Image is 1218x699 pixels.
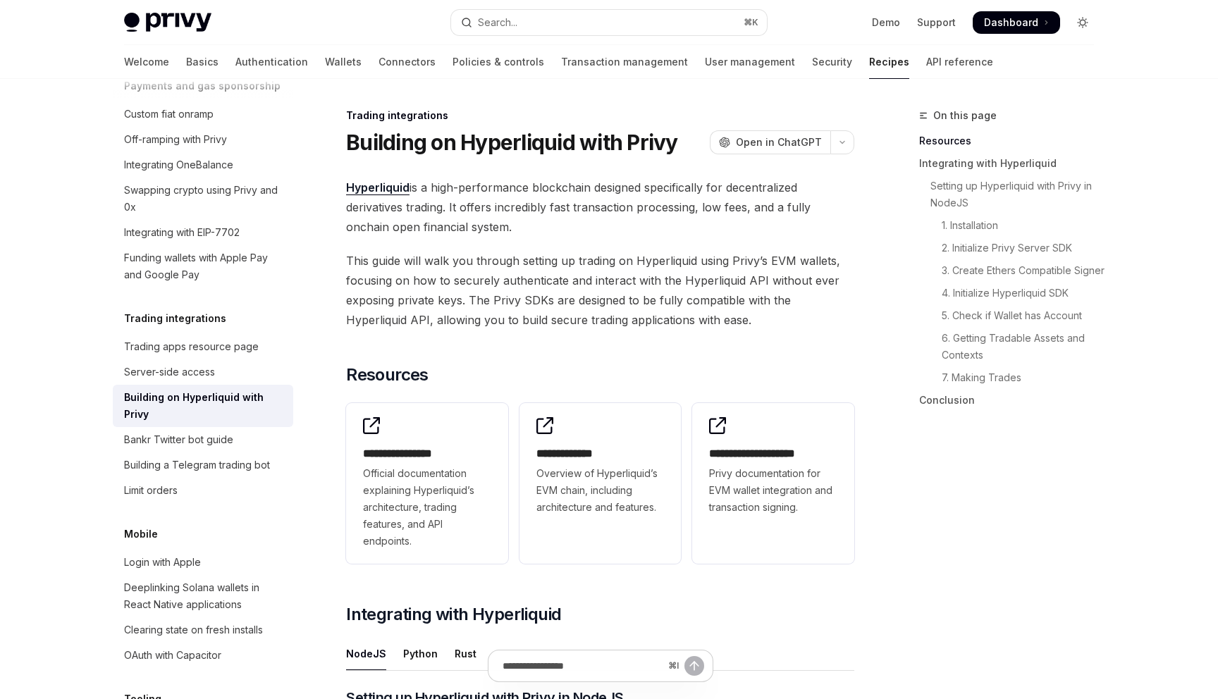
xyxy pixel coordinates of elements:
a: API reference [926,45,993,79]
a: Setting up Hyperliquid with Privy in NodeJS [919,175,1105,214]
button: Send message [684,656,704,676]
a: Building on Hyperliquid with Privy [113,385,293,427]
a: Swapping crypto using Privy and 0x [113,178,293,220]
a: Basics [186,45,219,79]
a: Clearing state on fresh installs [113,617,293,643]
div: Funding wallets with Apple Pay and Google Pay [124,249,285,283]
a: Connectors [379,45,436,79]
div: Building a Telegram trading bot [124,457,270,474]
a: Support [917,16,956,30]
a: Funding wallets with Apple Pay and Google Pay [113,245,293,287]
span: On this page [933,107,997,124]
span: Official documentation explaining Hyperliquid’s architecture, trading features, and API endpoints. [363,465,491,550]
a: Demo [872,16,900,30]
span: ⌘ K [744,17,758,28]
a: Custom fiat onramp [113,101,293,127]
div: Building on Hyperliquid with Privy [124,389,285,423]
a: Integrating OneBalance [113,152,293,178]
img: light logo [124,13,211,32]
a: 7. Making Trades [919,366,1105,389]
a: Integrating with Hyperliquid [919,152,1105,175]
div: Limit orders [124,482,178,499]
div: Integrating OneBalance [124,156,233,173]
a: Server-side access [113,359,293,385]
div: Deeplinking Solana wallets in React Native applications [124,579,285,613]
a: 4. Initialize Hyperliquid SDK [919,282,1105,304]
a: Authentication [235,45,308,79]
span: Open in ChatGPT [736,135,822,149]
h1: Building on Hyperliquid with Privy [346,130,678,155]
a: 5. Check if Wallet has Account [919,304,1105,327]
h5: Trading integrations [124,310,226,327]
a: Login with Apple [113,550,293,575]
div: Clearing state on fresh installs [124,621,263,638]
div: Trading integrations [346,109,854,123]
div: Rust [455,637,476,670]
a: Building a Telegram trading bot [113,452,293,478]
div: Custom fiat onramp [124,106,214,123]
a: **** **** ***Overview of Hyperliquid’s EVM chain, including architecture and features. [519,403,682,564]
button: Toggle dark mode [1071,11,1094,34]
a: Recipes [869,45,909,79]
a: Conclusion [919,389,1105,412]
a: 6. Getting Tradable Assets and Contexts [919,327,1105,366]
div: Python [403,637,438,670]
a: Resources [919,130,1105,152]
div: Server-side access [124,364,215,381]
a: Security [812,45,852,79]
a: Policies & controls [453,45,544,79]
a: Trading apps resource page [113,334,293,359]
span: Dashboard [984,16,1038,30]
a: 1. Installation [919,214,1105,237]
span: Integrating with Hyperliquid [346,603,561,626]
a: Off-ramping with Privy [113,127,293,152]
a: 3. Create Ethers Compatible Signer [919,259,1105,282]
a: Dashboard [973,11,1060,34]
div: NodeJS [346,637,386,670]
div: Off-ramping with Privy [124,131,227,148]
div: Search... [478,14,517,31]
span: Resources [346,364,429,386]
a: 2. Initialize Privy Server SDK [919,237,1105,259]
div: OAuth with Capacitor [124,647,221,664]
h5: Mobile [124,526,158,543]
a: Hyperliquid [346,180,410,195]
div: Trading apps resource page [124,338,259,355]
div: Bankr Twitter bot guide [124,431,233,448]
button: Open search [451,10,767,35]
a: Integrating with EIP-7702 [113,220,293,245]
span: This guide will walk you through setting up trading on Hyperliquid using Privy’s EVM wallets, foc... [346,251,854,330]
a: Limit orders [113,478,293,503]
a: Deeplinking Solana wallets in React Native applications [113,575,293,617]
input: Ask a question... [503,650,663,681]
a: OAuth with Capacitor [113,643,293,668]
span: is a high-performance blockchain designed specifically for decentralized derivatives trading. It ... [346,178,854,237]
div: Login with Apple [124,554,201,571]
a: Welcome [124,45,169,79]
a: Transaction management [561,45,688,79]
span: Overview of Hyperliquid’s EVM chain, including architecture and features. [536,465,665,516]
div: Integrating with EIP-7702 [124,224,240,241]
a: **** **** **** *Official documentation explaining Hyperliquid’s architecture, trading features, a... [346,403,508,564]
a: Bankr Twitter bot guide [113,427,293,452]
span: Privy documentation for EVM wallet integration and transaction signing. [709,465,837,516]
div: Swapping crypto using Privy and 0x [124,182,285,216]
a: User management [705,45,795,79]
a: Wallets [325,45,362,79]
button: Open in ChatGPT [710,130,830,154]
a: **** **** **** *****Privy documentation for EVM wallet integration and transaction signing. [692,403,854,564]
